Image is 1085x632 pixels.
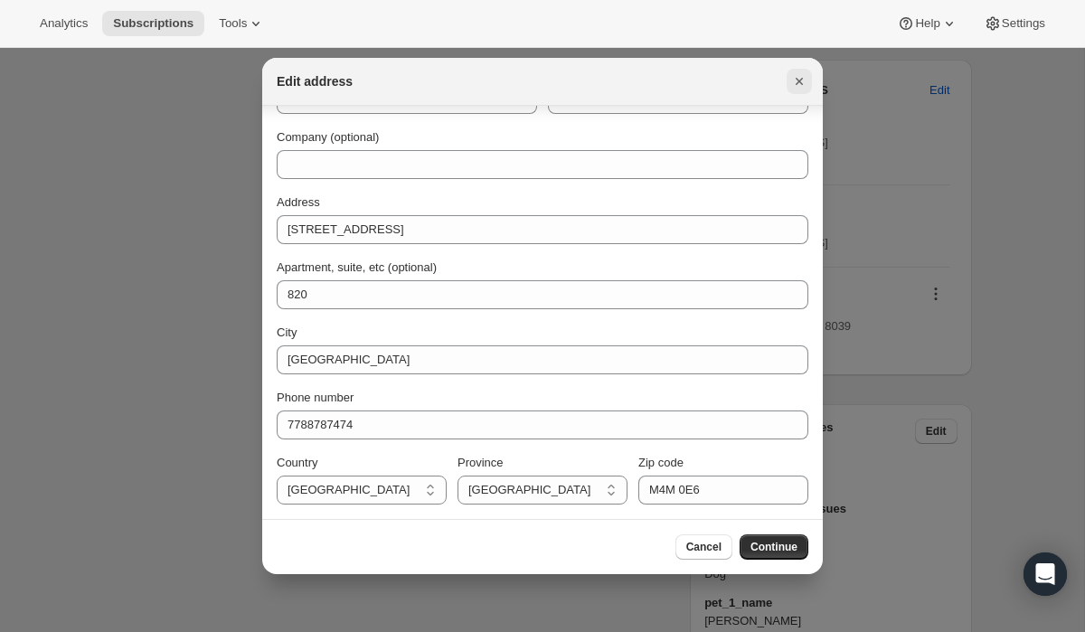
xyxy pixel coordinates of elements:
[915,16,939,31] span: Help
[277,260,437,274] span: Apartment, suite, etc (optional)
[277,195,320,209] span: Address
[886,11,968,36] button: Help
[1024,552,1067,596] div: Open Intercom Messenger
[40,16,88,31] span: Analytics
[277,325,297,339] span: City
[208,11,276,36] button: Tools
[638,456,684,469] span: Zip code
[277,72,353,90] h2: Edit address
[277,130,379,144] span: Company (optional)
[29,11,99,36] button: Analytics
[277,456,318,469] span: Country
[675,534,732,560] button: Cancel
[740,534,808,560] button: Continue
[219,16,247,31] span: Tools
[686,540,722,554] span: Cancel
[458,456,504,469] span: Province
[113,16,193,31] span: Subscriptions
[102,11,204,36] button: Subscriptions
[277,391,354,404] span: Phone number
[750,540,797,554] span: Continue
[973,11,1056,36] button: Settings
[1002,16,1045,31] span: Settings
[787,69,812,94] button: Close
